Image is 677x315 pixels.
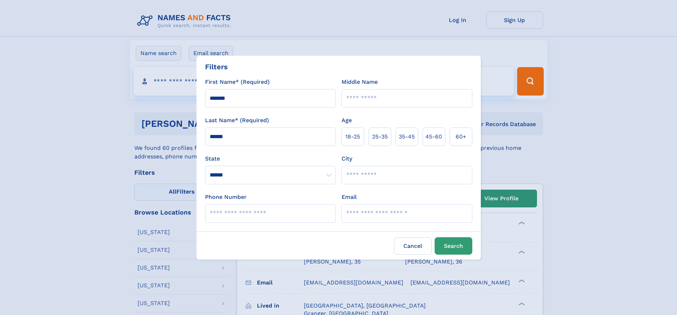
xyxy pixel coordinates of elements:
[342,154,352,163] label: City
[345,132,360,141] span: 18‑25
[205,61,228,72] div: Filters
[435,237,472,255] button: Search
[342,193,357,201] label: Email
[394,237,432,255] label: Cancel
[456,132,466,141] span: 60+
[342,78,378,86] label: Middle Name
[372,132,388,141] span: 25‑35
[205,154,336,163] label: State
[342,116,352,125] label: Age
[399,132,415,141] span: 35‑45
[425,132,442,141] span: 45‑60
[205,116,269,125] label: Last Name* (Required)
[205,193,247,201] label: Phone Number
[205,78,270,86] label: First Name* (Required)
